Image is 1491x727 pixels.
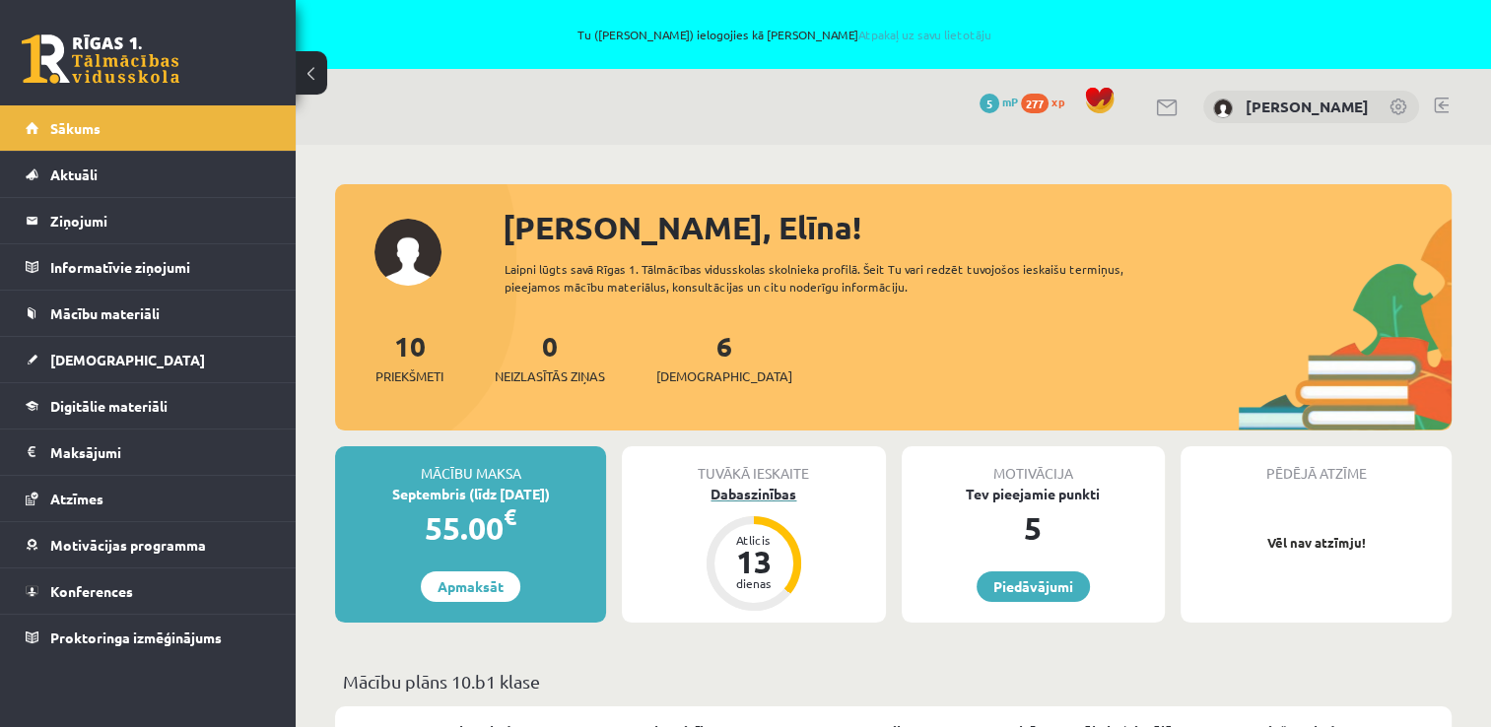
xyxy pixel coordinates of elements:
legend: Ziņojumi [50,198,271,243]
div: Dabaszinības [622,484,885,504]
span: 277 [1021,94,1049,113]
span: Neizlasītās ziņas [495,366,605,386]
a: Konferences [26,568,271,614]
a: 277 xp [1021,94,1074,109]
div: [PERSON_NAME], Elīna! [503,204,1452,251]
a: Sākums [26,105,271,151]
img: Elīna Kivriņa [1213,99,1233,118]
a: Apmaksāt [421,571,520,602]
a: Dabaszinības Atlicis 13 dienas [622,484,885,614]
span: € [504,502,516,531]
span: mP [1002,94,1018,109]
a: Informatīvie ziņojumi [26,244,271,290]
span: Sākums [50,119,101,137]
div: 55.00 [335,504,606,552]
a: Mācību materiāli [26,291,271,336]
div: Atlicis [724,534,783,546]
a: Atzīmes [26,476,271,521]
legend: Informatīvie ziņojumi [50,244,271,290]
div: 5 [902,504,1165,552]
span: Mācību materiāli [50,304,160,322]
a: Piedāvājumi [977,571,1090,602]
a: Motivācijas programma [26,522,271,567]
div: Tev pieejamie punkti [902,484,1165,504]
a: 0Neizlasītās ziņas [495,328,605,386]
div: Pēdējā atzīme [1181,446,1452,484]
span: [DEMOGRAPHIC_DATA] [656,366,792,386]
a: Ziņojumi [26,198,271,243]
a: Digitālie materiāli [26,383,271,429]
span: Digitālie materiāli [50,397,168,415]
div: Motivācija [902,446,1165,484]
a: Maksājumi [26,430,271,475]
a: [DEMOGRAPHIC_DATA] [26,337,271,382]
span: Aktuāli [50,165,98,183]
a: 6[DEMOGRAPHIC_DATA] [656,328,792,386]
p: Vēl nav atzīmju! [1190,533,1442,553]
span: Konferences [50,582,133,600]
div: Septembris (līdz [DATE]) [335,484,606,504]
a: Atpakaļ uz savu lietotāju [858,27,991,42]
a: Rīgas 1. Tālmācības vidusskola [22,34,179,84]
span: Atzīmes [50,490,103,507]
div: Mācību maksa [335,446,606,484]
div: dienas [724,577,783,589]
legend: Maksājumi [50,430,271,475]
span: xp [1051,94,1064,109]
a: Proktoringa izmēģinājums [26,615,271,660]
a: 10Priekšmeti [375,328,443,386]
span: 5 [980,94,999,113]
a: [PERSON_NAME] [1246,97,1369,116]
span: Proktoringa izmēģinājums [50,628,222,646]
p: Mācību plāns 10.b1 klase [343,668,1444,694]
span: Priekšmeti [375,366,443,386]
div: Laipni lūgts savā Rīgas 1. Tālmācības vidusskolas skolnieka profilā. Šeit Tu vari redzēt tuvojošo... [505,260,1175,296]
span: [DEMOGRAPHIC_DATA] [50,351,205,368]
div: Tuvākā ieskaite [622,446,885,484]
a: 5 mP [980,94,1018,109]
span: Tu ([PERSON_NAME]) ielogojies kā [PERSON_NAME] [227,29,1342,40]
span: Motivācijas programma [50,536,206,554]
a: Aktuāli [26,152,271,197]
div: 13 [724,546,783,577]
